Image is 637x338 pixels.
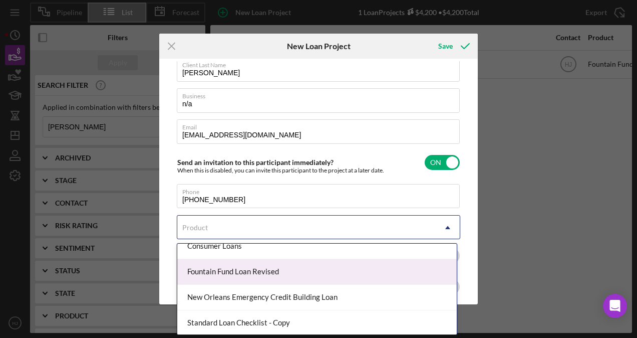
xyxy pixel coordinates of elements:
label: Send an invitation to this participant immediately? [177,158,334,166]
label: Email [182,120,460,131]
div: Fountain Fund Loan Revised [177,259,457,285]
label: Business [182,89,460,100]
button: Save [428,36,478,56]
div: Product [182,224,208,232]
label: Phone [182,185,460,196]
div: Standard Loan Checklist - Copy [177,310,457,336]
h6: New Loan Project [287,42,351,51]
div: When this is disabled, you can invite this participant to the project at a later date. [177,167,384,174]
div: Consumer Loans [177,234,457,259]
div: Save [438,36,453,56]
div: New Orleans Emergency Credit Building Loan [177,285,457,310]
label: Client Last Name [182,58,460,69]
div: Open Intercom Messenger [603,294,627,318]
